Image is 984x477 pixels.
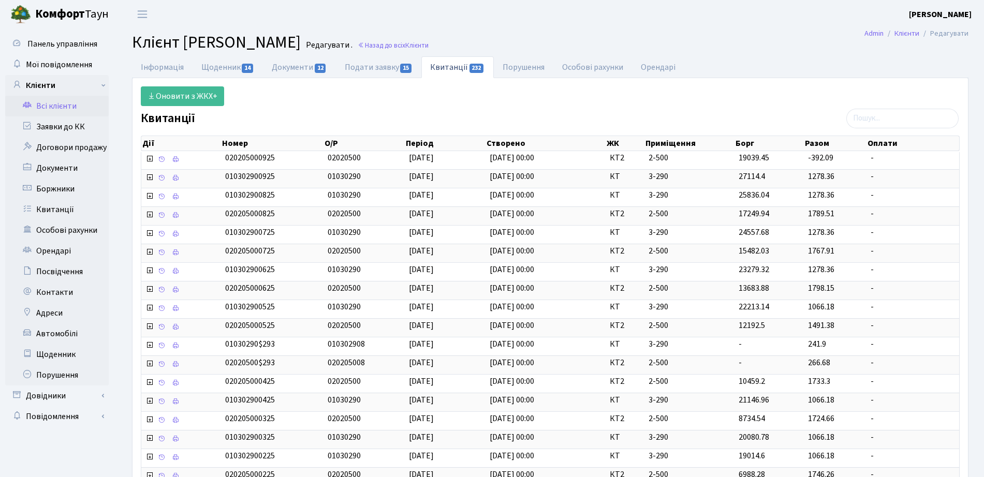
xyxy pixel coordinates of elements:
span: 10459.2 [739,376,765,387]
span: [DATE] 00:00 [490,208,534,219]
span: КТ2 [610,208,640,220]
th: Оплати [866,136,959,151]
span: 2-500 [649,152,730,164]
span: [DATE] [409,320,434,331]
th: Разом [804,136,866,151]
a: [PERSON_NAME] [909,8,972,21]
span: КТ [610,171,640,183]
span: 02020500 [328,413,361,424]
span: [DATE] 00:00 [490,189,534,201]
span: 020205000625 [225,282,275,294]
span: КТ2 [610,152,640,164]
span: 2-500 [649,413,730,425]
span: 25836.04 [739,189,769,201]
span: 266.68 [808,357,830,368]
span: 2-500 [649,208,730,220]
span: - [871,171,955,183]
span: 010302900725 [225,227,275,238]
span: [DATE] 00:00 [490,264,534,275]
label: Квитанції [141,111,195,126]
span: КТ [610,301,640,313]
span: [DATE] [409,357,434,368]
span: 1066.18 [808,301,834,312]
span: - [871,320,955,332]
span: 01030290 [328,394,361,406]
span: 2-500 [649,357,730,369]
img: logo.png [10,4,31,25]
span: 1278.36 [808,227,834,238]
span: [DATE] [409,450,434,461]
th: Створено [486,136,606,151]
span: - [871,450,955,462]
span: КТ [610,227,640,238]
span: Мої повідомлення [26,59,92,70]
span: [DATE] 00:00 [490,338,534,350]
span: КТ [610,431,640,443]
span: 01030290 [328,171,361,182]
span: - [871,282,955,294]
span: 1491.38 [808,320,834,331]
small: Редагувати . [304,40,353,50]
span: 3-290 [649,338,730,350]
span: - [871,152,955,164]
span: 3-290 [649,189,730,201]
span: 20080.78 [739,431,769,443]
span: 3-290 [649,431,730,443]
span: 01030290 [328,301,361,312]
span: [DATE] 00:00 [490,431,534,443]
b: Комфорт [35,6,85,22]
span: КТ2 [610,320,640,332]
span: - [871,301,955,313]
span: 2-500 [649,282,730,294]
a: Посвідчення [5,261,109,282]
span: 2-500 [649,376,730,387]
a: Порушення [5,365,109,385]
span: - [871,264,955,276]
a: Боржники [5,178,109,199]
span: 15482.03 [739,245,769,257]
span: - [871,245,955,257]
span: 3-290 [649,227,730,238]
span: [DATE] 00:00 [490,245,534,257]
th: Борг [735,136,804,151]
span: 020205008 [328,357,365,368]
span: [DATE] [409,413,434,424]
th: ЖК [606,136,644,151]
span: 24557.68 [739,227,769,238]
span: КТ [610,338,640,350]
span: 1066.18 [808,394,834,406]
span: КТ [610,264,640,276]
span: 1066.18 [808,450,834,461]
span: 21146.96 [739,394,769,406]
span: 23279.32 [739,264,769,275]
th: О/Р [324,136,404,151]
span: 1278.36 [808,189,834,201]
span: 1278.36 [808,264,834,275]
span: - [871,189,955,201]
span: 8734.54 [739,413,765,424]
span: 01030290 [328,450,361,461]
span: 12192.5 [739,320,765,331]
span: 02020500 [328,320,361,331]
a: Панель управління [5,34,109,54]
span: - [871,208,955,220]
span: - [871,338,955,350]
span: 01030290$293 [225,338,275,350]
span: [DATE] [409,394,434,406]
span: КТ [610,394,640,406]
span: [DATE] 00:00 [490,450,534,461]
th: Номер [221,136,324,151]
a: Документи [263,56,335,78]
span: 27114.4 [739,171,765,182]
span: 17249.94 [739,208,769,219]
span: 1767.91 [808,245,834,257]
span: Клієнт [PERSON_NAME] [132,31,301,54]
span: 2-500 [649,245,730,257]
span: 3-290 [649,394,730,406]
span: 020205000525 [225,320,275,331]
a: Назад до всіхКлієнти [358,40,429,50]
a: Щоденник [193,56,263,78]
span: 19039.45 [739,152,769,163]
span: 15 [400,64,412,73]
span: [DATE] 00:00 [490,357,534,368]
